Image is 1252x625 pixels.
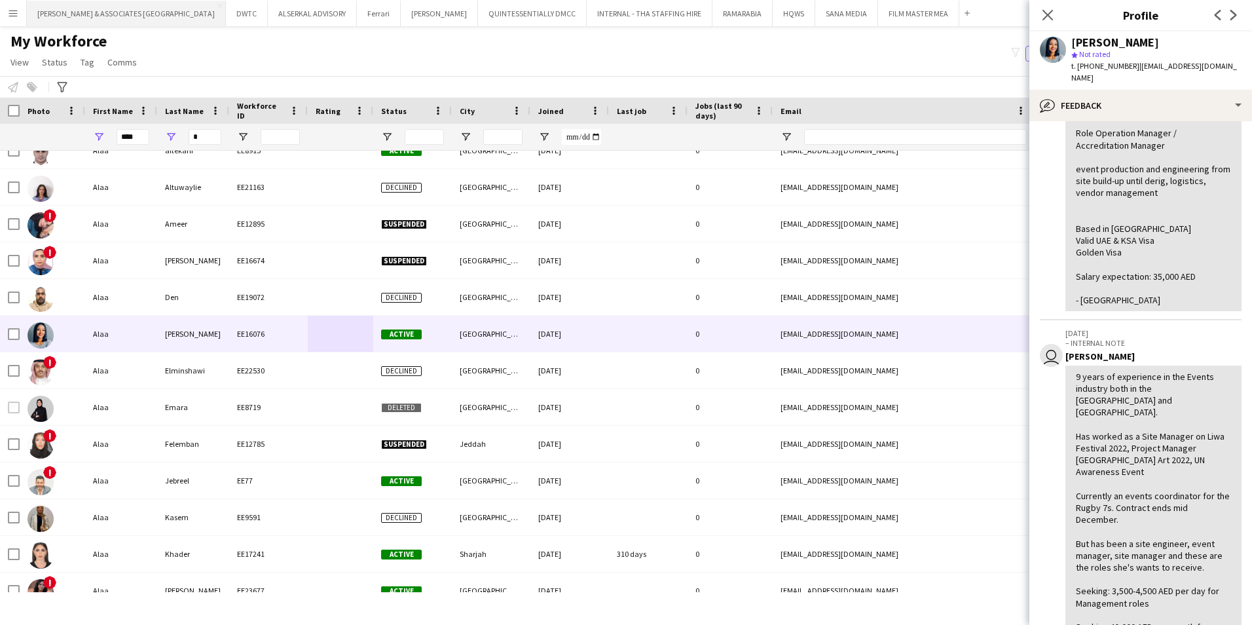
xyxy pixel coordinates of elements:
[688,132,773,168] div: 0
[85,242,157,278] div: Alaa
[237,101,284,121] span: Workforce ID
[773,352,1035,388] div: [EMAIL_ADDRESS][DOMAIN_NAME]
[85,573,157,609] div: Alaa
[85,279,157,315] div: Alaa
[189,129,221,145] input: Last Name Filter Input
[381,256,427,266] span: Suspended
[452,352,530,388] div: [GEOGRAPHIC_DATA]
[405,129,444,145] input: Status Filter Input
[229,426,308,462] div: EE12785
[688,499,773,535] div: 0
[261,129,300,145] input: Workforce ID Filter Input
[229,132,308,168] div: EE8915
[712,1,773,26] button: RAMARABIA
[1071,37,1159,48] div: [PERSON_NAME]
[688,242,773,278] div: 0
[5,54,34,71] a: View
[381,513,422,523] span: Declined
[688,536,773,572] div: 0
[229,463,308,499] div: EE77
[1065,338,1242,348] p: – INTERNAL NOTE
[157,132,229,168] div: altekarli
[157,463,229,499] div: Jebreel
[460,131,471,143] button: Open Filter Menu
[85,169,157,205] div: Alaa
[688,206,773,242] div: 0
[688,279,773,315] div: 0
[781,106,801,116] span: Email
[804,129,1027,145] input: Email Filter Input
[773,316,1035,352] div: [EMAIL_ADDRESS][DOMAIN_NAME]
[229,316,308,352] div: EE16076
[773,573,1035,609] div: [EMAIL_ADDRESS][DOMAIN_NAME]
[878,1,959,26] button: FILM MASTER MEA
[530,536,609,572] div: [DATE]
[42,56,67,68] span: Status
[157,536,229,572] div: Khader
[229,169,308,205] div: EE21163
[43,246,56,259] span: !
[54,79,70,95] app-action-btn: Advanced filters
[1065,328,1242,338] p: [DATE]
[381,183,422,193] span: Declined
[381,586,422,596] span: Active
[157,573,229,609] div: [PERSON_NAME]
[28,542,54,569] img: Alaa Khader
[1079,49,1111,59] span: Not rated
[85,316,157,352] div: Alaa
[28,249,54,275] img: Alaa Ayman Geneina
[452,279,530,315] div: [GEOGRAPHIC_DATA]
[157,242,229,278] div: [PERSON_NAME]
[530,389,609,425] div: [DATE]
[229,242,308,278] div: EE16674
[688,389,773,425] div: 0
[773,169,1035,205] div: [EMAIL_ADDRESS][DOMAIN_NAME]
[617,106,646,116] span: Last job
[268,1,357,26] button: ALSERKAL ADVISORY
[381,403,422,413] span: Deleted
[157,499,229,535] div: Kasem
[452,206,530,242] div: [GEOGRAPHIC_DATA]
[587,1,712,26] button: INTERNAL - THA STAFFING HIRE
[157,352,229,388] div: Elminshawi
[93,106,133,116] span: First Name
[562,129,601,145] input: Joined Filter Input
[452,132,530,168] div: [GEOGRAPHIC_DATA]
[773,1,815,26] button: HQWS
[381,146,422,156] span: Active
[460,106,475,116] span: City
[165,131,177,143] button: Open Filter Menu
[530,352,609,388] div: [DATE]
[316,106,341,116] span: Rating
[8,402,20,413] input: Row Selection is disabled for this row (unchecked)
[530,573,609,609] div: [DATE]
[229,389,308,425] div: EE8719
[773,536,1035,572] div: [EMAIL_ADDRESS][DOMAIN_NAME]
[381,293,422,303] span: Declined
[773,389,1035,425] div: [EMAIL_ADDRESS][DOMAIN_NAME]
[381,550,422,559] span: Active
[1029,7,1252,24] h3: Profile
[229,352,308,388] div: EE22530
[773,499,1035,535] div: [EMAIL_ADDRESS][DOMAIN_NAME]
[538,106,564,116] span: Joined
[478,1,587,26] button: QUINTESSENTIALLY DMCC
[28,396,54,422] img: Alaa Emara
[381,476,422,486] span: Active
[85,536,157,572] div: Alaa
[43,576,56,589] span: !
[75,54,100,71] a: Tag
[530,463,609,499] div: [DATE]
[381,131,393,143] button: Open Filter Menu
[1071,61,1237,83] span: | [EMAIL_ADDRESS][DOMAIN_NAME]
[815,1,878,26] button: SANA MEDIA
[381,106,407,116] span: Status
[157,206,229,242] div: Ameer
[85,426,157,462] div: Alaa
[773,206,1035,242] div: [EMAIL_ADDRESS][DOMAIN_NAME]
[695,101,749,121] span: Jobs (last 90 days)
[226,1,268,26] button: DWTC
[10,31,107,51] span: My Workforce
[229,536,308,572] div: EE17241
[1065,350,1242,362] div: [PERSON_NAME]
